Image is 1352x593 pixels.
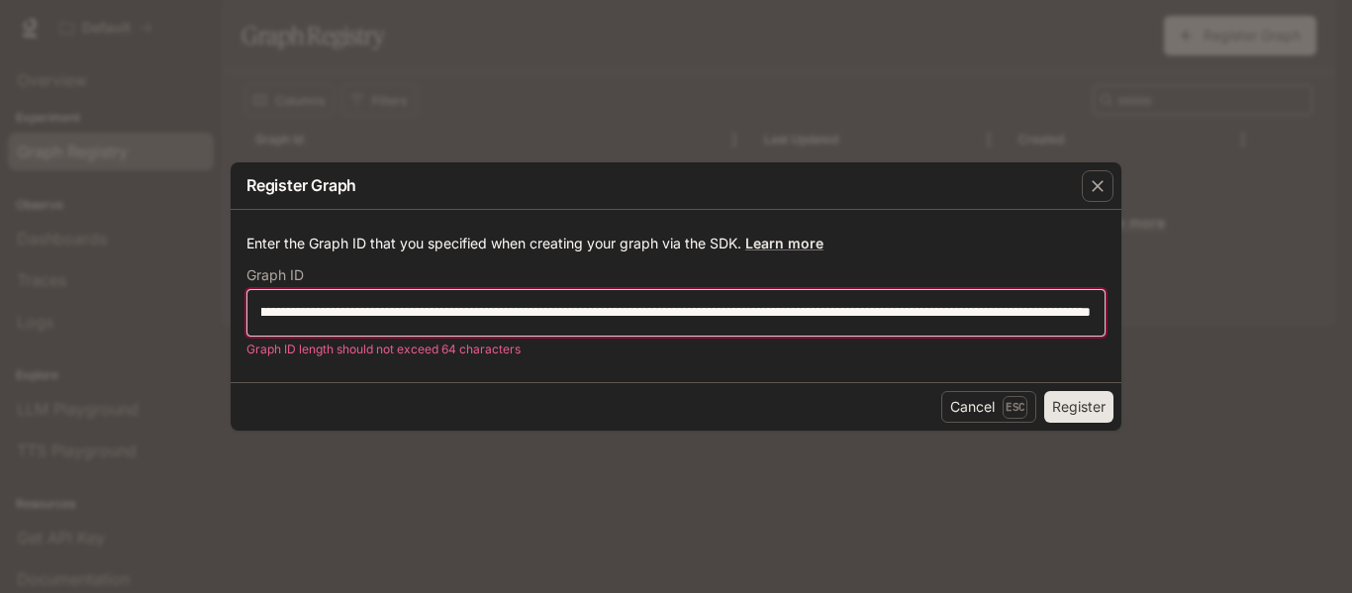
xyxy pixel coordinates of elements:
[1044,391,1113,423] button: Register
[1003,396,1027,418] p: Esc
[745,235,823,251] a: Learn more
[246,340,1092,359] p: Graph ID length should not exceed 64 characters
[246,234,1106,253] p: Enter the Graph ID that you specified when creating your graph via the SDK.
[246,173,356,197] p: Register Graph
[941,391,1036,423] button: CancelEsc
[246,268,304,282] p: Graph ID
